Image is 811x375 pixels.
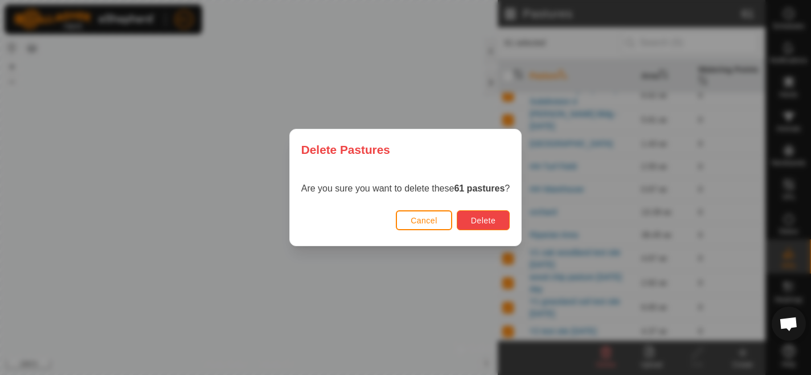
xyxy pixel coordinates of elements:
span: Delete [471,216,495,225]
button: Delete [457,210,510,230]
strong: 61 pastures [454,184,505,193]
span: Cancel [411,216,437,225]
div: Open chat [772,307,806,341]
span: Are you sure you want to delete these ? [301,184,510,193]
span: Delete Pastures [301,141,390,158]
button: Cancel [396,210,452,230]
